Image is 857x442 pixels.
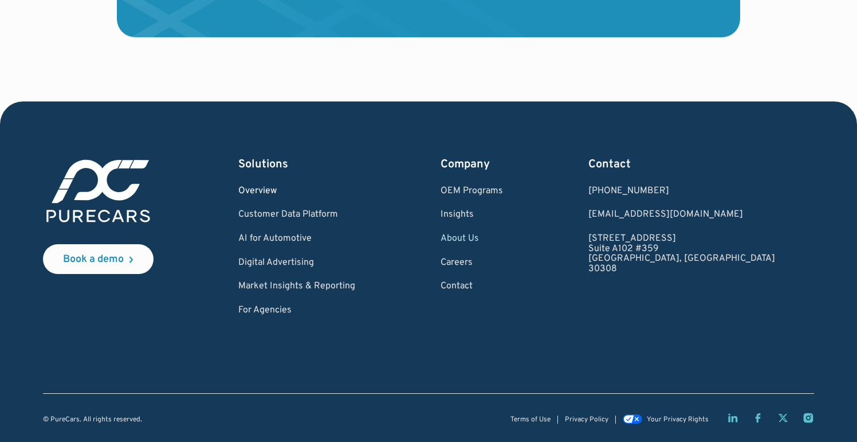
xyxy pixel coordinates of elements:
div: Your Privacy Rights [647,416,709,424]
div: © PureCars. All rights reserved. [43,416,142,424]
a: Privacy Policy [565,416,608,424]
div: Company [441,157,503,173]
a: Market Insights & Reporting [238,281,355,292]
div: Book a demo [63,255,124,265]
div: Solutions [238,157,355,173]
a: LinkedIn page [727,412,738,424]
a: AI for Automotive [238,234,355,244]
a: Book a demo [43,244,154,274]
a: Careers [441,258,503,268]
a: Customer Data Platform [238,210,355,220]
a: Terms of Use [510,416,551,424]
div: Contact [588,157,775,173]
a: [STREET_ADDRESS]Suite A102 #359[GEOGRAPHIC_DATA], [GEOGRAPHIC_DATA]30308 [588,234,775,274]
a: Twitter X page [777,412,789,424]
a: Overview [238,186,355,197]
a: About Us [441,234,503,244]
a: OEM Programs [441,186,503,197]
a: Contact [441,281,503,292]
a: Digital Advertising [238,258,355,268]
div: [PHONE_NUMBER] [588,186,775,197]
a: Insights [441,210,503,220]
img: purecars logo [43,157,154,226]
a: Your Privacy Rights [623,416,709,424]
a: Email us [588,210,775,220]
a: Instagram page [803,412,814,424]
a: Facebook page [752,412,764,424]
a: For Agencies [238,306,355,316]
